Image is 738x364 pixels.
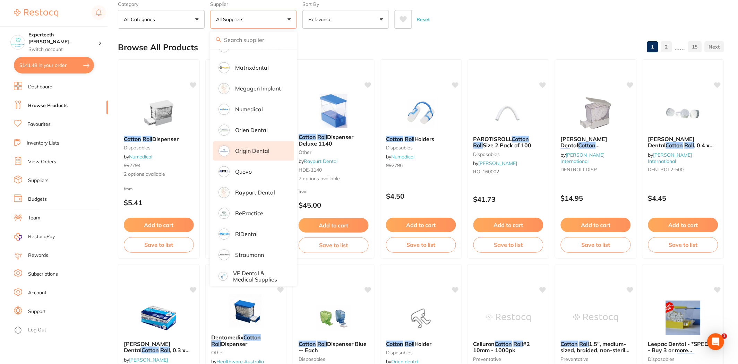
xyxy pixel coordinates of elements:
[28,252,48,259] a: Rewards
[561,152,605,164] span: by
[405,340,414,347] em: Roll
[473,218,543,232] button: Add to cart
[28,102,68,109] a: Browse Products
[118,43,198,52] h2: Browse All Products
[28,196,47,203] a: Budgets
[299,218,369,233] button: Add to cart
[27,121,51,128] a: Favourites
[561,218,631,232] button: Add to cart
[561,237,631,252] button: Save to list
[317,340,327,347] em: Roll
[235,252,264,258] p: Straumann
[707,333,724,350] div: Open Intercom Messenger
[648,166,684,173] span: DENTROL2-500
[216,16,246,23] p: All Suppliers
[647,40,658,54] a: 1
[224,294,269,329] img: Dentamedix Cotton Roll Dispenser
[14,325,106,336] button: Log Out
[302,1,389,7] label: Sort By
[152,136,179,142] span: Dispenser
[211,350,281,355] small: other
[386,340,403,347] em: Cotton
[386,237,456,252] button: Save to list
[473,136,543,149] b: PAROTISROLL Cotton Roll Size 2 Pack of 100
[124,199,194,207] p: $5.41
[124,162,140,168] span: 992794
[386,136,403,142] em: Cotton
[235,106,263,113] p: Numedical
[414,136,435,142] span: Holders
[473,168,499,175] span: RO-160002
[210,10,297,29] button: All Suppliers
[299,175,369,182] span: 7 options available
[220,84,229,93] img: Megagen Implant
[473,237,543,252] button: Save to list
[561,340,630,360] span: 1.5", medium-sized, braided, non-sterile, 2000
[28,84,52,90] a: Dashboard
[299,340,316,347] em: Cotton
[398,301,444,335] img: Cotton Roll Holder
[118,10,205,29] button: All Categories
[580,340,589,347] em: Roll
[666,142,683,149] em: Cotton
[677,353,695,360] em: Cotton
[235,65,269,71] p: Matrixdental
[386,218,456,232] button: Add to cart
[124,237,194,252] button: Save to list
[14,9,58,17] img: Restocq Logo
[124,171,194,178] span: 2 options available
[512,136,529,142] em: Cotton
[124,340,171,354] span: [PERSON_NAME] Dental
[136,301,181,335] img: Livingstone Dental Cotton Roll, 0.3 x 1.5 Inches, Size 1
[299,133,316,140] em: Cotton
[398,96,444,130] img: Cotton Roll Holders
[235,210,263,217] p: RePractice
[473,160,517,166] span: by
[118,1,205,7] label: Category
[648,341,718,354] b: Leepac Dental - *SPECIAL - Buy 3 or more $9.60/box* Cotton Roll Dispenser - High Quality Dental P...
[299,133,353,147] span: Dispenser Deluxe 1140
[648,218,718,232] button: Add to cart
[28,46,98,53] p: Switch account
[386,192,456,200] p: $4.50
[688,40,702,54] a: 15
[28,327,46,333] a: Log Out
[386,136,456,142] b: Cotton Roll Holders
[304,158,337,164] a: Raypurt Dental
[28,158,56,165] a: View Orders
[28,308,46,315] a: Support
[473,142,483,149] em: Roll
[561,194,631,202] p: $14.95
[124,347,190,360] span: , 0.3 x 1.5 Inches, Size 1
[124,154,152,160] span: by
[299,356,369,362] small: Disposables
[661,301,706,335] img: Leepac Dental - *SPECIAL - Buy 3 or more $9.60/box* Cotton Roll Dispenser - High Quality Dental P...
[235,44,283,50] p: Main Orthodontics
[124,16,158,23] p: All Categories
[211,340,221,347] em: Roll
[28,289,46,296] a: Account
[308,16,334,23] p: Relevance
[414,340,432,347] span: Holder
[405,136,414,142] em: Roll
[136,96,181,130] img: Cotton Roll Dispenser
[299,341,369,354] b: Cotton Roll Dispenser Blue -- Each
[311,301,356,335] img: Cotton Roll Dispenser Blue -- Each
[573,96,618,130] img: Livingstone Dental Cotton Roll Dispenser, 52 x 106 x 100mm, White, Each
[243,334,261,341] em: Cotton
[221,340,247,347] span: Dispenser
[473,195,543,203] p: $41.73
[299,201,369,209] p: $45.00
[220,105,229,114] img: Numedical
[124,218,194,232] button: Add to cart
[220,167,229,176] img: Quovo
[299,340,367,354] span: Dispenser Blue -- Each
[486,96,531,130] img: PAROTISROLL Cotton Roll Size 2 Pack of 100
[573,301,618,335] img: Cotton Roll 1.5", medium-sized, braided, non-sterile, 2000
[14,233,22,241] img: RestocqPay
[220,147,229,156] img: Origin Dental
[141,347,159,354] em: Cotton
[473,151,543,157] small: disposables
[220,273,226,280] img: VP Dental & Medical Supplies
[210,32,297,49] input: Search supplier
